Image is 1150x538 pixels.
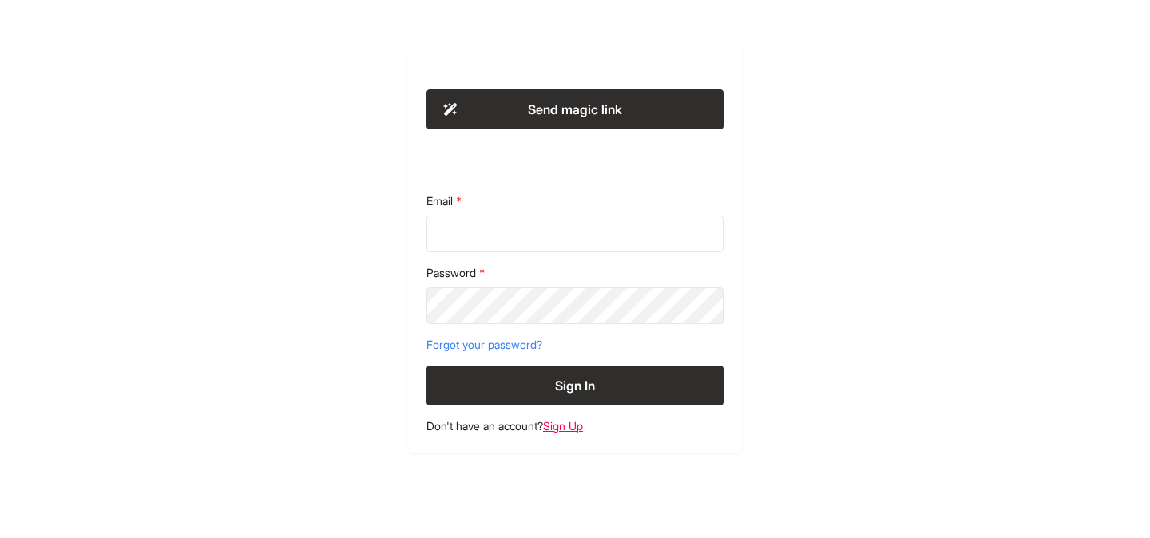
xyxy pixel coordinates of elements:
[426,418,724,434] footer: Don't have an account?
[426,89,724,129] button: Send magic link
[426,265,724,281] label: Password
[543,419,583,433] a: Sign Up
[426,337,724,353] a: Forgot your password?
[426,366,724,405] button: Sign In
[426,193,724,209] label: Email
